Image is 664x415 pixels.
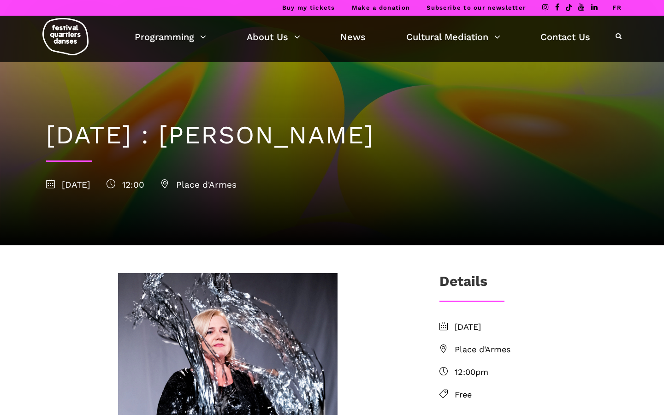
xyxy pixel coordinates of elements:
[427,4,526,11] a: Subscribe to our newsletter
[352,4,410,11] a: Make a donation
[406,29,500,45] a: Cultural Mediation
[439,273,487,296] h3: Details
[42,18,89,55] img: logo-fqd-med
[160,179,237,190] span: Place d'Armes
[282,4,335,11] a: Buy my tickets
[247,29,300,45] a: About Us
[455,320,618,334] span: [DATE]
[455,343,618,356] span: Place d'Armes
[46,120,618,150] h1: [DATE] : [PERSON_NAME]
[455,366,618,379] span: 12:00pm
[540,29,590,45] a: Contact Us
[135,29,206,45] a: Programming
[455,388,618,402] span: Free
[612,4,622,11] a: FR
[107,179,144,190] span: 12:00
[340,29,366,45] a: News
[46,179,90,190] span: [DATE]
